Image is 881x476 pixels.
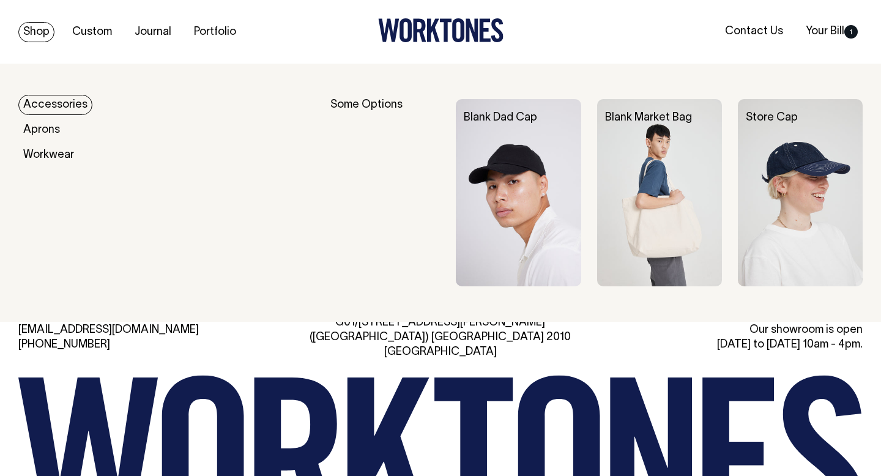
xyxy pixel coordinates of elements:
a: Contact Us [720,21,788,42]
a: Custom [67,22,117,42]
div: G01/[STREET_ADDRESS][PERSON_NAME] ([GEOGRAPHIC_DATA]) [GEOGRAPHIC_DATA] 2010 [GEOGRAPHIC_DATA] [306,316,575,360]
img: Blank Dad Cap [456,99,581,286]
img: Store Cap [738,99,863,286]
a: Your Bill1 [801,21,863,42]
a: Aprons [18,120,65,140]
img: Blank Market Bag [597,99,722,286]
div: Some Options [330,99,440,286]
div: Our showroom is open [DATE] to [DATE] 10am - 4pm. [593,323,863,352]
a: Journal [130,22,176,42]
span: 1 [844,25,858,39]
a: Workwear [18,145,79,165]
a: Shop [18,22,54,42]
a: Blank Market Bag [605,113,692,123]
a: [EMAIL_ADDRESS][DOMAIN_NAME] [18,325,199,335]
a: Accessories [18,95,92,115]
a: [PHONE_NUMBER] [18,340,110,350]
a: Blank Dad Cap [464,113,537,123]
a: Store Cap [746,113,798,123]
a: Portfolio [189,22,241,42]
